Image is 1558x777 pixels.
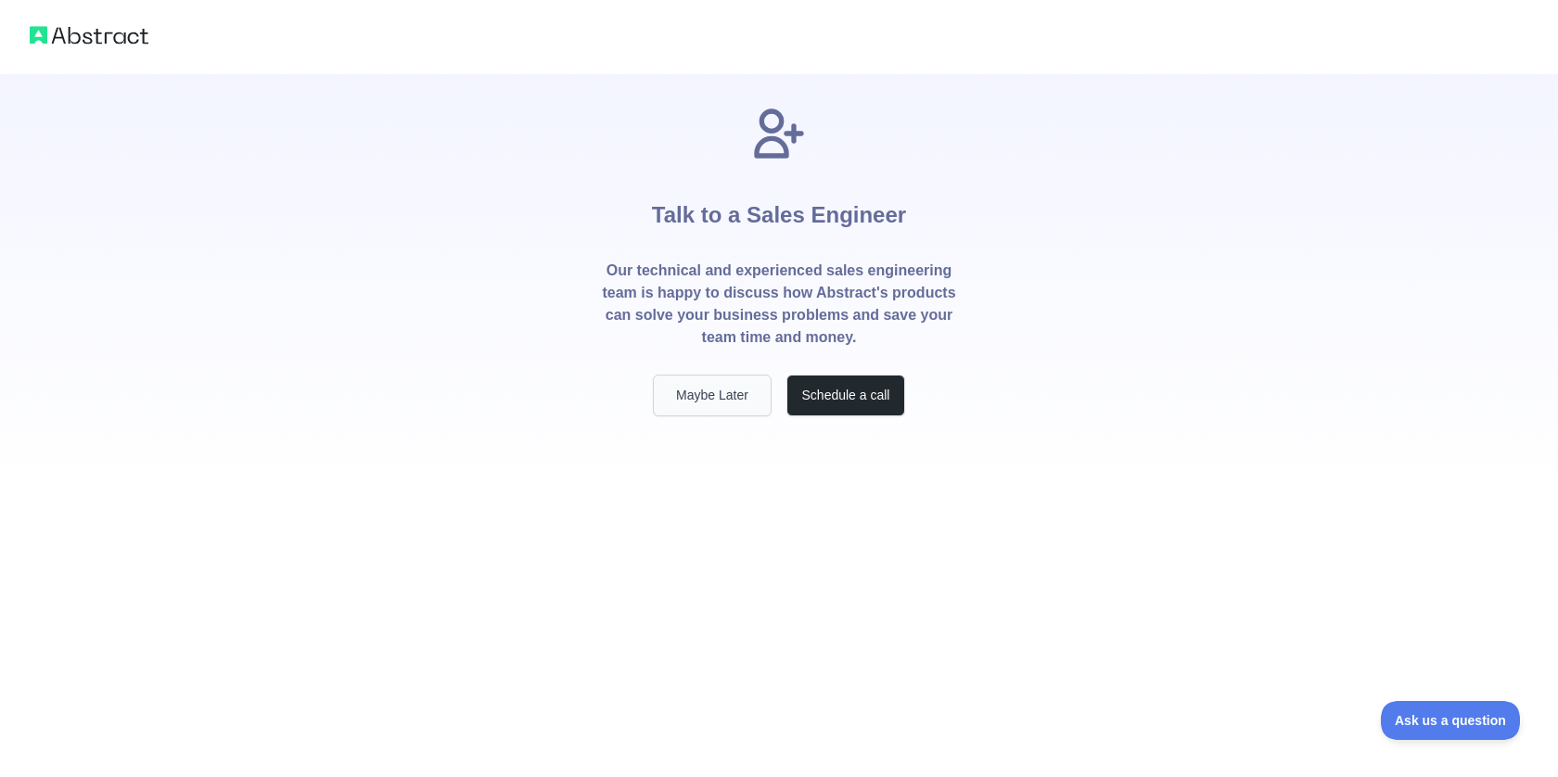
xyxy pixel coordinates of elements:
button: Maybe Later [653,375,772,416]
img: Abstract logo [30,22,148,48]
h1: Talk to a Sales Engineer [652,163,906,260]
p: Our technical and experienced sales engineering team is happy to discuss how Abstract's products ... [601,260,957,349]
button: Schedule a call [786,375,905,416]
iframe: Toggle Customer Support [1381,701,1521,740]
